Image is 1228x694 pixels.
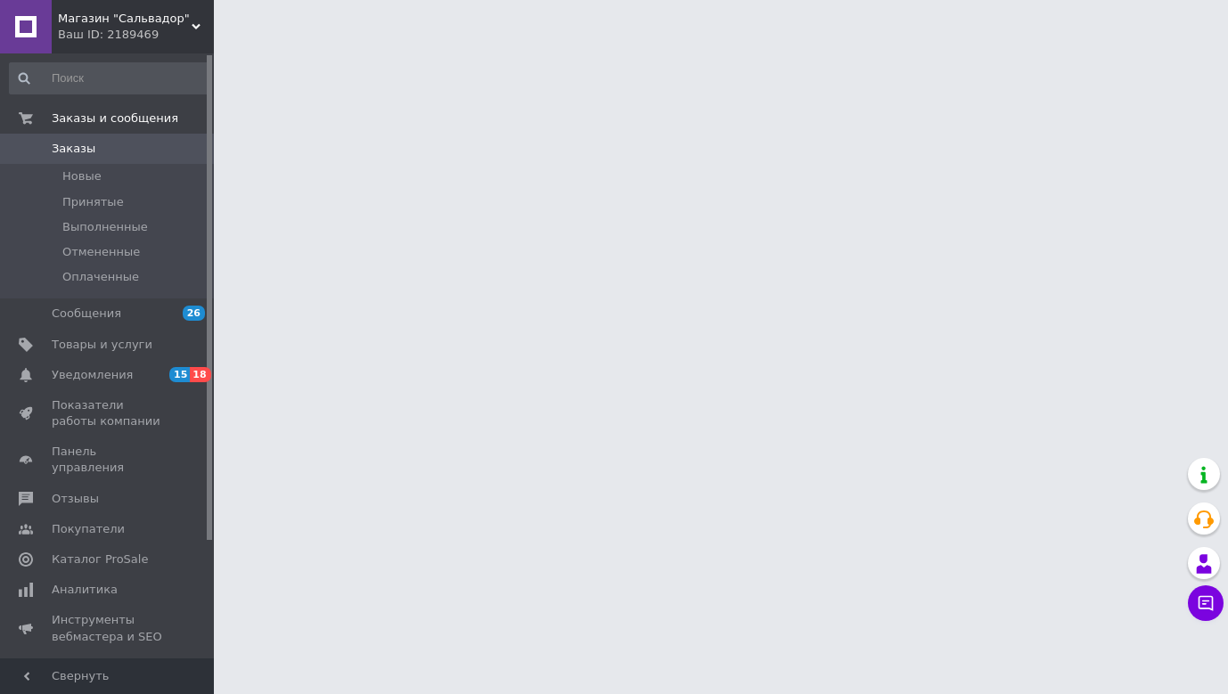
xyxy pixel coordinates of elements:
span: Отзывы [52,491,99,507]
span: Оплаченные [62,269,139,285]
span: Сообщения [52,306,121,322]
span: Уведомления [52,367,133,383]
input: Поиск [9,62,210,94]
span: Магазин "Сальвадор" [58,11,192,27]
button: Чат с покупателем [1188,585,1224,621]
span: 18 [190,367,210,382]
span: Показатели работы компании [52,397,165,429]
span: Заказы и сообщения [52,110,178,127]
span: Принятые [62,194,124,210]
span: Новые [62,168,102,184]
span: Инструменты вебмастера и SEO [52,612,165,644]
span: Панель управления [52,444,165,476]
span: Заказы [52,141,95,157]
span: 26 [183,306,205,321]
span: Отмененные [62,244,140,260]
span: Покупатели [52,521,125,537]
span: Товары и услуги [52,337,152,353]
span: Каталог ProSale [52,551,148,567]
span: Аналитика [52,582,118,598]
span: 15 [169,367,190,382]
div: Ваш ID: 2189469 [58,27,214,43]
span: Выполненные [62,219,148,235]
